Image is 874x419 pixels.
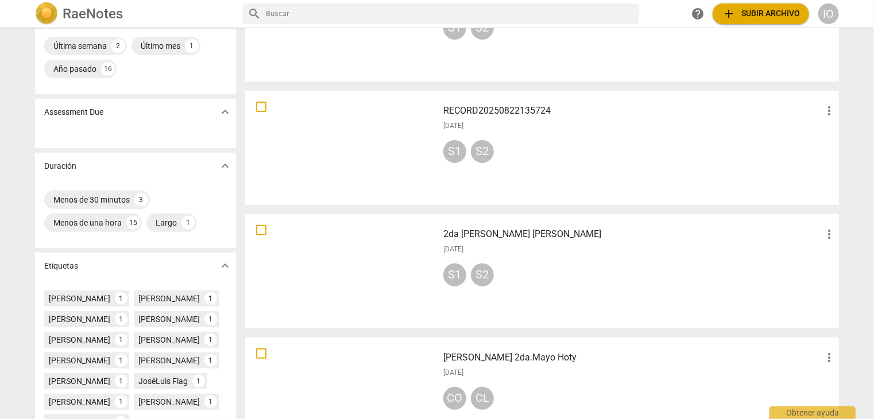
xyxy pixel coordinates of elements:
[216,257,234,274] button: Mostrar más
[138,396,200,408] div: [PERSON_NAME]
[49,313,110,325] div: [PERSON_NAME]
[53,63,96,75] div: Año pasado
[687,3,708,24] a: Obtener ayuda
[471,263,494,286] div: S2
[115,354,127,367] div: 1
[138,293,200,304] div: [PERSON_NAME]
[216,157,234,174] button: Mostrar más
[204,313,217,325] div: 1
[181,216,195,230] div: 1
[115,313,127,325] div: 1
[111,39,125,53] div: 2
[204,354,217,367] div: 1
[218,105,232,119] span: expand_more
[266,5,635,23] input: Buscar
[218,159,232,173] span: expand_more
[115,395,127,408] div: 1
[101,62,115,76] div: 16
[49,293,110,304] div: [PERSON_NAME]
[218,259,232,273] span: expand_more
[138,313,200,325] div: [PERSON_NAME]
[443,121,463,131] span: [DATE]
[691,7,705,21] span: help
[53,194,130,205] div: Menos de 30 minutos
[44,160,76,172] p: Duración
[49,355,110,366] div: [PERSON_NAME]
[49,375,110,387] div: [PERSON_NAME]
[216,103,234,121] button: Mostrar más
[49,396,110,408] div: [PERSON_NAME]
[443,245,463,254] span: [DATE]
[443,227,822,241] h3: 2da de mayo Isabel Olid
[185,39,199,53] div: 1
[471,387,494,410] div: CL
[443,140,466,163] div: S1
[249,218,835,324] a: 2da [PERSON_NAME] [PERSON_NAME][DATE]S1S2
[115,292,127,305] div: 1
[44,106,103,118] p: Assessment Due
[115,375,127,387] div: 1
[818,3,839,24] button: IO
[115,333,127,346] div: 1
[138,355,200,366] div: [PERSON_NAME]
[822,351,836,364] span: more_vert
[126,216,140,230] div: 15
[713,3,809,24] button: Subir
[204,395,217,408] div: 1
[204,292,217,305] div: 1
[138,375,188,387] div: JoséLuis Flag
[35,2,234,25] a: LogoRaeNotes
[204,333,217,346] div: 1
[443,351,822,364] h3: Graciela Soraide 2da.Mayo Hoty
[443,387,466,410] div: CO
[156,217,177,228] div: Largo
[769,406,856,419] div: Obtener ayuda
[138,334,200,346] div: [PERSON_NAME]
[192,375,205,387] div: 1
[822,104,836,118] span: more_vert
[443,368,463,378] span: [DATE]
[134,193,148,207] div: 3
[443,263,466,286] div: S1
[35,2,58,25] img: Logo
[141,40,180,52] div: Último mes
[247,7,261,21] span: search
[249,95,835,201] a: RECORD20250822135724[DATE]S1S2
[44,260,78,272] p: Etiquetas
[471,140,494,163] div: S2
[722,7,736,21] span: add
[722,7,800,21] span: Subir archivo
[822,227,836,241] span: more_vert
[53,217,122,228] div: Menos de una hora
[443,104,822,118] h3: RECORD20250822135724
[49,334,110,346] div: [PERSON_NAME]
[63,6,123,22] h2: RaeNotes
[53,40,107,52] div: Última semana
